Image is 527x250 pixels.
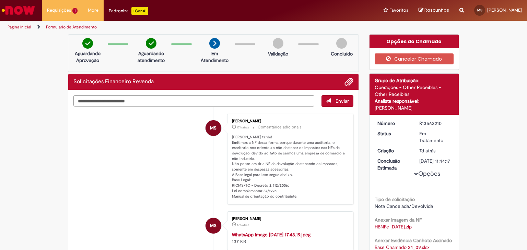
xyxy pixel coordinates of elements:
[273,38,283,49] img: img-circle-grey.png
[134,50,168,64] p: Aguardando atendimento
[232,135,346,199] p: [PERSON_NAME] tarde! Emitimos a NF dessa forma porque durante uma auditoria, o escritorio nos ori...
[82,38,93,49] img: check-circle-green.png
[419,120,451,127] div: R13563210
[419,7,449,14] a: Rascunhos
[331,50,353,57] p: Concluído
[1,3,36,17] img: ServiceNow
[375,98,454,104] div: Analista responsável:
[71,50,104,64] p: Aguardando Aprovação
[477,8,482,12] span: MS
[419,158,451,164] div: [DATE] 11:44:17
[146,38,156,49] img: check-circle-green.png
[72,8,78,14] span: 1
[375,217,422,223] b: Anexar Imagem da NF
[372,120,414,127] dt: Número
[375,77,454,84] div: Grupo de Atribuição:
[375,224,412,230] a: Download de HBNFe 2025-09-24.zip
[237,125,249,129] time: 30/09/2025 17:47:40
[344,77,353,86] button: Adicionar anexos
[73,79,154,85] h2: Solicitações Financeiro Revenda Histórico de tíquete
[419,130,451,144] div: Em Tratamento
[237,125,249,129] span: 17h atrás
[375,104,454,111] div: [PERSON_NAME]
[321,95,353,107] button: Enviar
[419,148,435,154] time: 24/09/2025 14:17:13
[237,223,249,227] time: 30/09/2025 17:45:07
[209,38,220,49] img: arrow-next.png
[419,148,435,154] span: 7d atrás
[336,98,349,104] span: Enviar
[370,35,459,48] div: Opções do Chamado
[268,50,288,57] p: Validação
[487,7,522,13] span: [PERSON_NAME]
[206,120,221,136] div: MARCOS SANTOA
[88,7,98,14] span: More
[131,7,148,15] p: +GenAi
[232,231,346,245] div: 137 KB
[375,53,454,64] button: Cancelar Chamado
[372,147,414,154] dt: Criação
[424,7,449,13] span: Rascunhos
[419,147,451,154] div: 24/09/2025 14:17:13
[210,120,216,136] span: MS
[237,223,249,227] span: 17h atrás
[206,218,221,234] div: MARCOS SANTOA
[232,232,311,238] a: WhatsApp Image [DATE] 17.43.19.jpeg
[375,237,452,243] b: Anexar Evidência Canhoto Assinado
[232,119,346,123] div: [PERSON_NAME]
[232,217,346,221] div: [PERSON_NAME]
[5,21,346,34] ul: Trilhas de página
[46,24,97,30] a: Formulário de Atendimento
[336,38,347,49] img: img-circle-grey.png
[372,158,414,171] dt: Conclusão Estimada
[258,124,302,130] small: Comentários adicionais
[210,217,216,234] span: MS
[73,95,314,107] textarea: Digite sua mensagem aqui...
[198,50,231,64] p: Em Atendimento
[375,203,433,209] span: Nota Cancelada/Devolvida
[375,84,454,98] div: Operações - Other Receibles - Other Receibles
[109,7,148,15] div: Padroniza
[47,7,71,14] span: Requisições
[372,130,414,137] dt: Status
[389,7,408,14] span: Favoritos
[8,24,31,30] a: Página inicial
[375,196,415,202] b: Tipo de solicitação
